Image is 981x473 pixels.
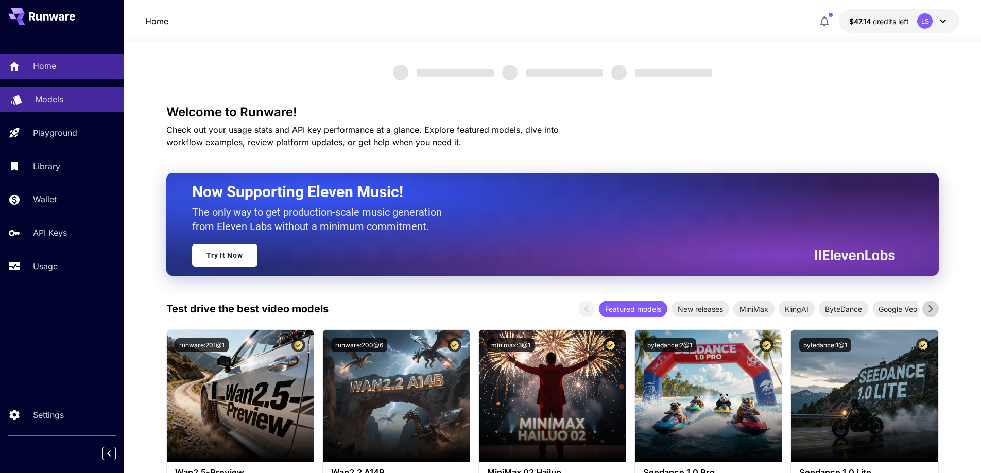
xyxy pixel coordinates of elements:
[166,105,939,119] h3: Welcome to Runware!
[192,244,257,267] a: Try It Now
[175,338,229,352] button: runware:201@1
[33,193,57,205] p: Wallet
[873,17,909,26] span: credits left
[799,338,851,352] button: bytedance:1@1
[672,301,729,317] div: New releases
[487,338,535,352] button: minimax:3@1
[166,301,329,317] p: Test drive the best video models
[33,60,56,72] p: Home
[643,338,696,352] button: bytedance:2@1
[33,260,58,272] p: Usage
[733,301,775,317] div: MiniMax
[849,16,909,27] div: $47.13549
[599,304,667,314] span: Featured models
[672,304,729,314] span: New releases
[33,160,60,172] p: Library
[323,330,470,462] img: alt
[479,330,626,462] img: alt
[779,301,815,317] div: KlingAI
[33,127,77,139] p: Playground
[35,93,63,106] p: Models
[167,330,314,462] img: alt
[779,304,815,314] span: KlingAI
[916,338,930,352] button: Certified Model – Vetted for best performance and includes a commercial license.
[192,182,887,202] h2: Now Supporting Eleven Music!
[760,338,773,352] button: Certified Model – Vetted for best performance and includes a commercial license.
[819,304,868,314] span: ByteDance
[192,205,450,234] p: The only way to get production-scale music generation from Eleven Labs without a minimum commitment.
[599,301,667,317] div: Featured models
[872,301,923,317] div: Google Veo
[791,330,938,462] img: alt
[635,330,782,462] img: alt
[872,304,923,314] span: Google Veo
[733,304,775,314] span: MiniMax
[166,125,559,147] span: Check out your usage stats and API key performance at a glance. Explore featured models, dive int...
[604,338,617,352] button: Certified Model – Vetted for best performance and includes a commercial license.
[819,301,868,317] div: ByteDance
[849,17,873,26] span: $47.14
[145,15,168,27] a: Home
[102,447,116,460] button: Collapse sidebar
[839,9,959,33] button: $47.13549LS
[917,13,933,29] div: LS
[448,338,461,352] button: Certified Model – Vetted for best performance and includes a commercial license.
[145,15,168,27] nav: breadcrumb
[110,444,124,463] div: Collapse sidebar
[331,338,387,352] button: runware:200@6
[33,409,64,421] p: Settings
[291,338,305,352] button: Certified Model – Vetted for best performance and includes a commercial license.
[33,226,67,239] p: API Keys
